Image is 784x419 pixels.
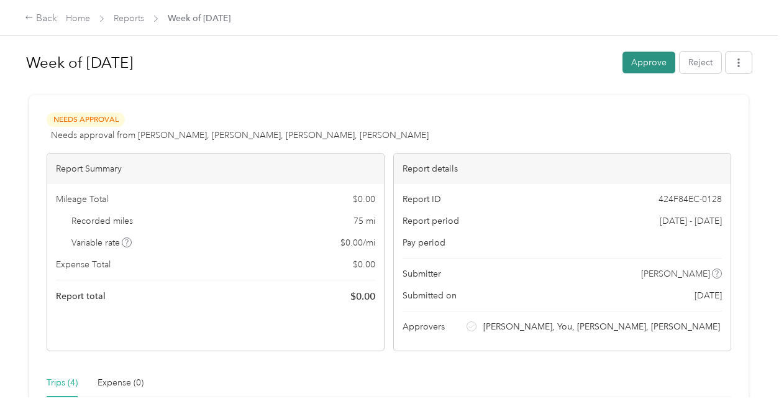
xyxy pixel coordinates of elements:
div: Back [25,11,57,26]
span: $ 0.00 [353,193,375,206]
button: Approve [622,52,675,73]
h1: Week of September 22 2025 [26,48,614,78]
div: Report Summary [47,154,384,184]
span: Expense Total [56,258,111,271]
button: Reject [680,52,721,73]
span: [PERSON_NAME], You, [PERSON_NAME], [PERSON_NAME] [483,320,720,333]
span: $ 0.00 [353,258,375,271]
span: $ 0.00 / mi [340,236,375,249]
div: Expense (0) [98,376,144,390]
span: Variable rate [71,236,132,249]
span: [DATE] [695,289,722,302]
span: Submitter [403,267,441,280]
span: 75 mi [353,214,375,228]
span: $ 0.00 [350,289,375,304]
span: Mileage Total [56,193,108,206]
span: Report ID [403,193,441,206]
span: Approvers [403,320,445,333]
div: Report details [394,154,731,184]
div: Trips (4) [47,376,78,390]
span: Report total [56,290,106,303]
span: Report period [403,214,459,228]
span: 424F84EC-0128 [659,193,722,206]
span: Recorded miles [71,214,133,228]
span: [DATE] - [DATE] [660,214,722,228]
span: [PERSON_NAME] [641,267,710,280]
span: Needs approval from [PERSON_NAME], [PERSON_NAME], [PERSON_NAME], [PERSON_NAME] [51,129,429,142]
a: Reports [114,13,144,24]
span: Submitted on [403,289,457,302]
a: Home [66,13,90,24]
span: Needs Approval [47,113,125,127]
span: Pay period [403,236,445,249]
iframe: Everlance-gr Chat Button Frame [714,349,784,419]
span: Week of [DATE] [168,12,230,25]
